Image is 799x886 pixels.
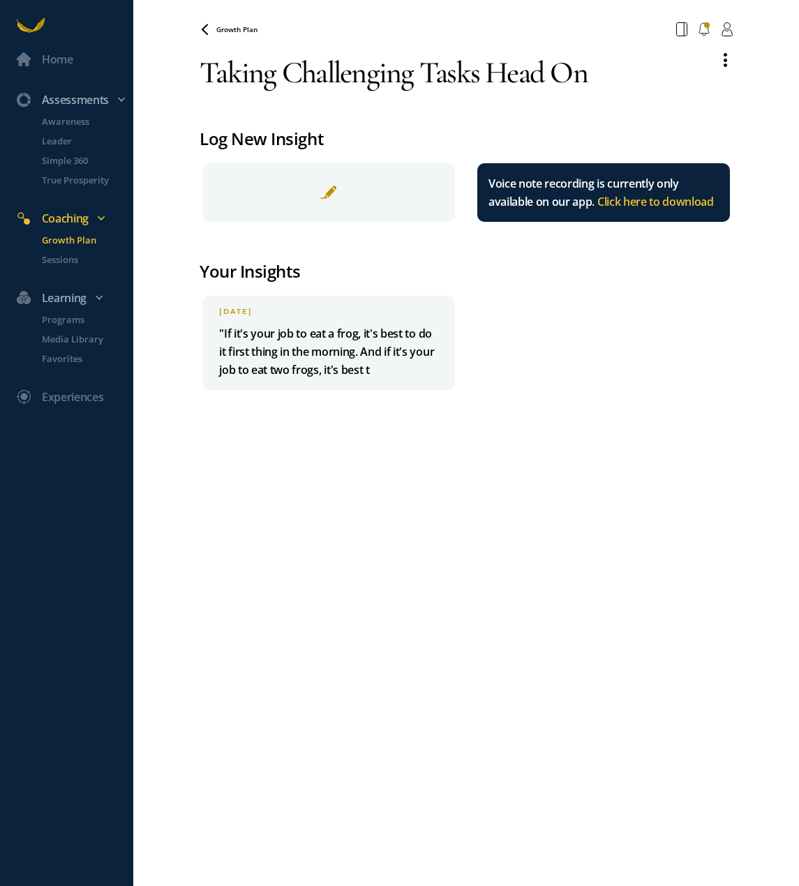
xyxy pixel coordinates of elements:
div: Experiences [42,388,103,406]
span: Growth Plan [216,24,257,34]
p: "If it's your job to eat a frog, it's best to do it first thing in the morning. And if it's your ... [219,324,438,379]
p: Favorites [42,352,130,366]
span: Click here to download [597,194,714,209]
div: Coaching [8,209,139,227]
div: [DATE] [219,307,438,316]
div: Home [42,50,73,68]
p: Media Library [42,332,130,346]
div: Learning [8,289,139,307]
a: Favorites [25,352,133,366]
a: Programs [25,313,133,326]
p: Growth Plan [42,233,130,247]
p: Awareness [42,114,130,128]
p: Sessions [42,253,130,266]
p: True Prosperity [42,173,130,187]
textarea: Taking Challenging Tasks Head On [200,42,707,103]
a: Awareness [25,114,133,128]
div: Log New Insight [200,126,732,152]
a: Sessions [25,253,133,266]
p: Leader [42,134,130,148]
a: Leader [25,134,133,148]
a: Growth Plan [25,233,133,247]
div: Assessments [8,91,139,109]
div: Your Insights [200,258,732,285]
p: Simple 360 [42,153,130,167]
a: True Prosperity [25,173,133,187]
a: Simple 360 [25,153,133,167]
a: Media Library [25,332,133,346]
p: Programs [42,313,130,326]
div: Voice note recording is currently only available on our app. [488,174,719,211]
